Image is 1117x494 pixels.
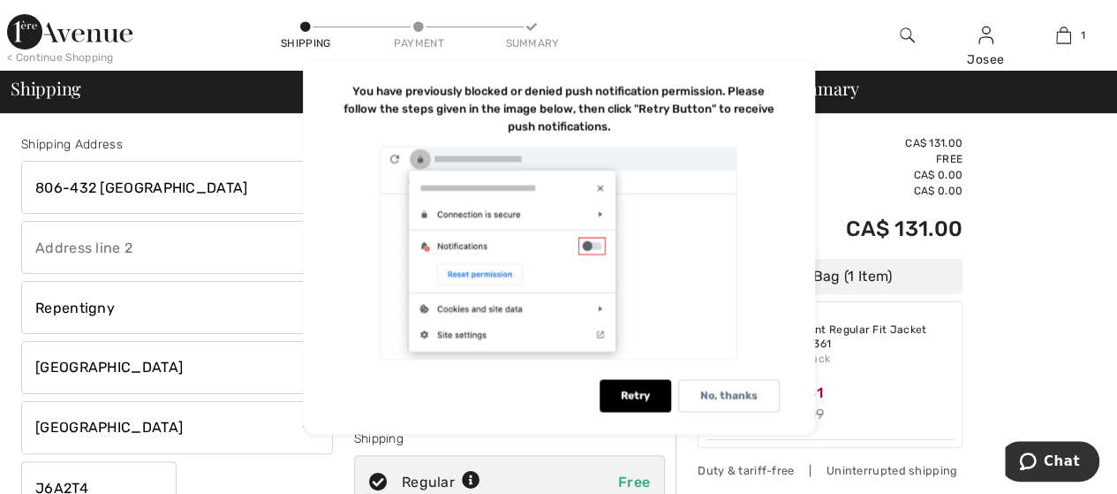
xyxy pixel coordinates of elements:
div: Retry [600,379,671,412]
a: Open Front Regular Fit Jacket Style 211361 [768,323,955,351]
span: Free [618,474,650,490]
td: CA$ 131.00 [796,199,962,259]
td: Free [796,151,962,167]
img: search the website [900,25,915,46]
div: Shipping [279,35,332,51]
td: CA$ 0.00 [796,167,962,183]
span: 1 [1080,27,1084,43]
span: Shipping [11,80,81,97]
p: No, thanks [700,389,758,402]
div: Shipping [354,429,666,448]
td: CA$ 131.00 [796,135,962,151]
div: Duty & tariff-free | Uninterrupted shipping [698,462,962,479]
img: My Info [978,25,993,46]
iframe: Opens a widget where you can chat to one of our agents [1005,441,1099,485]
div: < Continue Shopping [7,49,114,65]
img: My Bag [1056,25,1071,46]
div: My Shopping Bag (1 Item) [698,259,962,294]
a: Sign In [978,27,993,43]
div: Payment [392,35,445,51]
input: Address line 1 [21,161,333,214]
input: City [21,281,333,334]
img: 1ère Avenue [7,14,132,49]
div: Order Summary [709,80,1106,97]
div: Summary [505,35,558,51]
div: Shipping Address [21,135,333,154]
td: CA$ 0.00 [796,183,962,199]
div: Color: Black Size: 20 [768,351,955,383]
input: Address line 2 [21,221,333,274]
p: You have previously blocked or denied push notification permission. Please follow the steps given... [343,84,774,133]
div: Regular [402,472,480,493]
div: Josee [947,50,1024,69]
a: 1 [1025,25,1102,46]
